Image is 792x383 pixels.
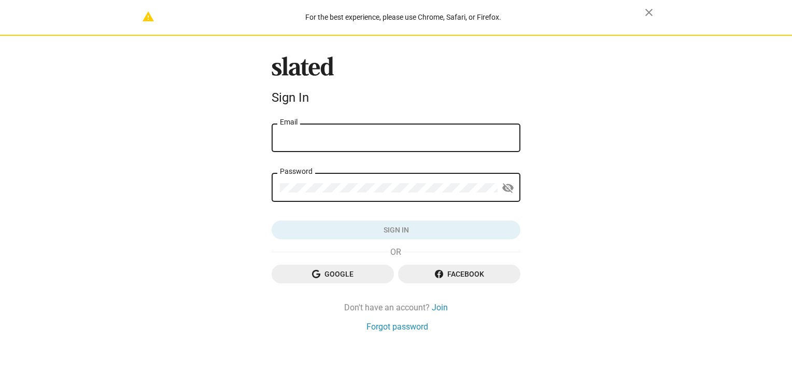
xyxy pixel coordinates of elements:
div: Don't have an account? [272,302,520,313]
button: Show password [498,178,518,199]
span: Google [280,265,386,283]
button: Google [272,265,394,283]
span: Facebook [406,265,512,283]
button: Facebook [398,265,520,283]
div: Sign In [272,90,520,105]
mat-icon: warning [142,10,154,23]
a: Join [432,302,448,313]
a: Forgot password [366,321,428,332]
mat-icon: close [643,6,655,19]
mat-icon: visibility_off [502,180,514,196]
div: For the best experience, please use Chrome, Safari, or Firefox. [162,10,645,24]
sl-branding: Sign In [272,57,520,110]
